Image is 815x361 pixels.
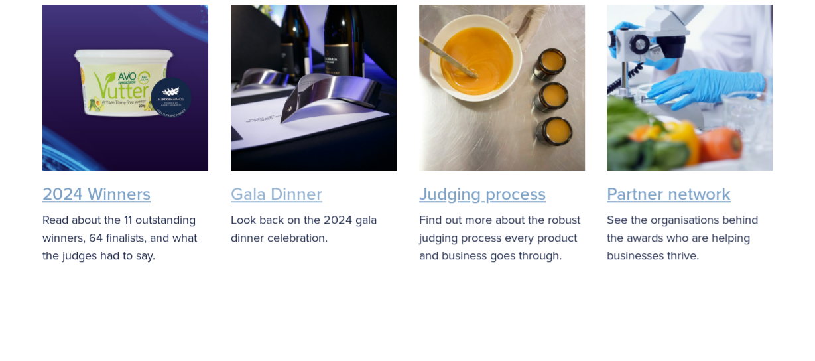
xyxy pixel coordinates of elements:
a: 2024 Winners [42,181,151,206]
p: Find out more about the robust judging process every product and business goes through. [419,211,585,265]
a: Partner network [607,181,731,206]
p: Read about the 11 outstanding winners, 64 finalists, and what the judges had to say. [42,211,208,265]
a: Gala Dinner [231,181,322,206]
p: See the organisations behind the awards who are helping businesses thrive. [607,211,773,265]
a: Judging process [419,181,546,206]
p: Look back on the 2024 gala dinner celebration. [231,211,397,247]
